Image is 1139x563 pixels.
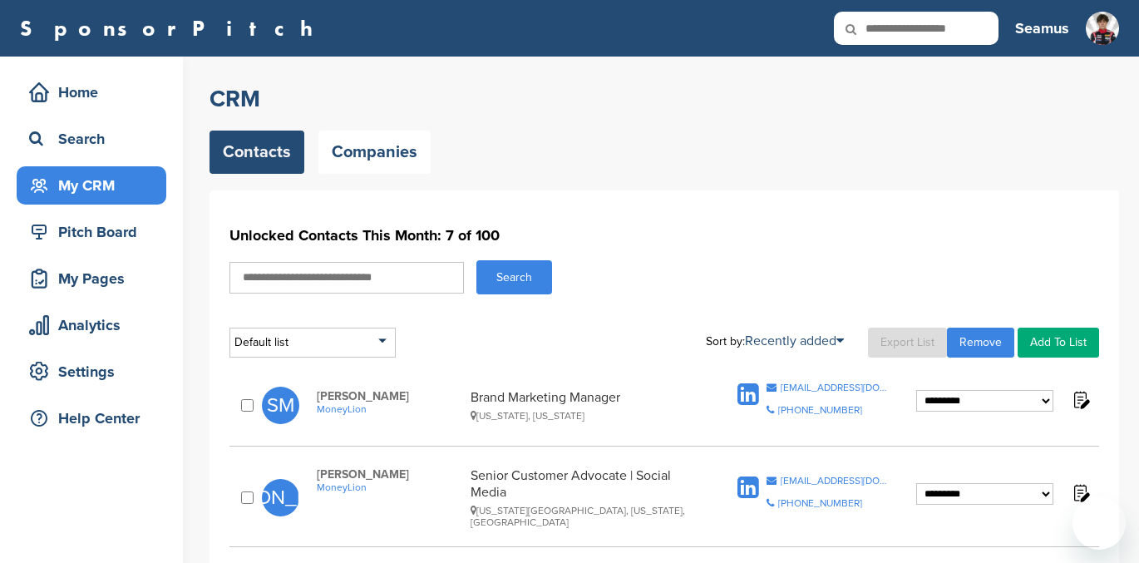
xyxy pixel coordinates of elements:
div: Brand Marketing Manager [471,389,700,422]
div: [US_STATE], [US_STATE] [471,410,700,422]
h3: Seamus [1015,17,1069,40]
a: Export List [868,328,947,358]
a: My CRM [17,166,166,205]
div: Help Center [25,403,166,433]
a: Contacts [210,131,304,174]
div: [PHONE_NUMBER] [778,498,862,508]
a: Remove [947,328,1014,358]
span: [PERSON_NAME] [317,467,462,482]
a: Companies [318,131,431,174]
a: Analytics [17,306,166,344]
h2: CRM [210,84,1119,114]
img: Seamus pic [1086,12,1119,45]
a: Recently added [745,333,844,349]
a: Help Center [17,399,166,437]
span: SM [262,387,299,424]
div: Search [25,124,166,154]
div: Default list [229,328,396,358]
div: My CRM [25,170,166,200]
div: Analytics [25,310,166,340]
span: [PERSON_NAME] [317,389,462,403]
a: Home [17,73,166,111]
div: Senior Customer Advocate | Social Media [471,467,700,528]
span: [PERSON_NAME] [262,479,299,516]
button: Search [476,260,552,294]
h1: Unlocked Contacts This Month: 7 of 100 [229,220,1099,250]
img: Notes [1070,482,1091,503]
a: Search [17,120,166,158]
div: My Pages [25,264,166,294]
a: Pitch Board [17,213,166,251]
iframe: Button to launch messaging window [1072,496,1126,550]
a: Settings [17,353,166,391]
div: [PHONE_NUMBER] [778,405,862,415]
img: Notes [1070,389,1091,410]
a: Add To List [1018,328,1099,358]
div: Pitch Board [25,217,166,247]
a: Seamus [1015,10,1069,47]
a: MoneyLion [317,482,462,493]
a: My Pages [17,259,166,298]
div: [EMAIL_ADDRESS][DOMAIN_NAME] [781,383,891,393]
div: Home [25,77,166,107]
a: MoneyLion [317,403,462,415]
div: [EMAIL_ADDRESS][DOMAIN_NAME] [781,476,891,486]
div: [US_STATE][GEOGRAPHIC_DATA], [US_STATE], [GEOGRAPHIC_DATA] [471,505,700,528]
div: Sort by: [706,334,844,348]
div: Settings [25,357,166,387]
a: SponsorPitch [20,17,323,39]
